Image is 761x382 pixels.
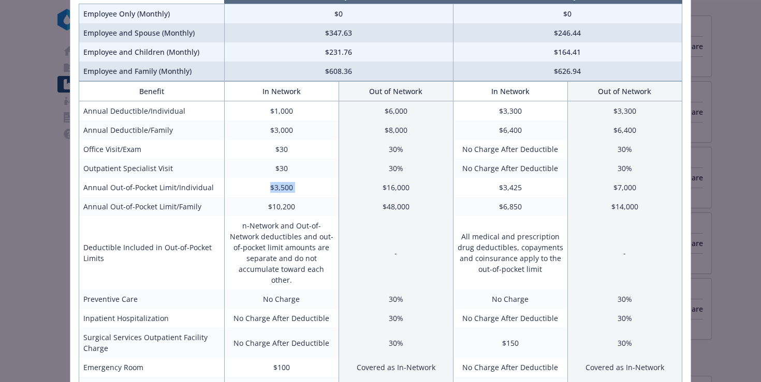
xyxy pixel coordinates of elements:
td: 30% [567,309,682,328]
td: No Charge After Deductible [224,328,339,358]
td: Employee Only (Monthly) [79,4,225,24]
td: - [567,216,682,289]
td: Employee and Spouse (Monthly) [79,23,225,42]
td: Emergency Room [79,358,225,377]
td: $6,400 [567,120,682,140]
td: Preventive Care [79,289,225,309]
td: $231.76 [224,42,453,62]
td: $3,500 [224,178,339,197]
td: 30% [567,328,682,358]
th: In Network [224,82,339,101]
td: $8,000 [339,120,453,140]
td: All medical and prescription drug deductibles, copayments and coinsurance apply to the out-of-poc... [453,216,567,289]
td: 30% [339,289,453,309]
td: Annual Deductible/Individual [79,101,225,121]
td: Annual Out-of-Pocket Limit/Individual [79,178,225,197]
td: $3,300 [453,101,567,121]
td: 30% [339,328,453,358]
td: $14,000 [567,197,682,216]
td: Deductible Included in Out-of-Pocket Limits [79,216,225,289]
td: No Charge After Deductible [453,159,567,178]
th: Out of Network [339,82,453,101]
td: Inpatient Hospitalization [79,309,225,328]
td: $3,000 [224,120,339,140]
td: $164.41 [453,42,682,62]
td: Covered as In-Network [339,358,453,377]
td: $1,000 [224,101,339,121]
td: 30% [567,289,682,309]
td: Outpatient Specialist Visit [79,159,225,178]
th: In Network [453,82,567,101]
td: $626.94 [453,62,682,81]
th: Benefit [79,82,225,101]
td: $608.36 [224,62,453,81]
td: $0 [224,4,453,24]
td: 30% [567,140,682,159]
td: Annual Out-of-Pocket Limit/Family [79,197,225,216]
td: Annual Deductible/Family [79,120,225,140]
td: No Charge After Deductible [453,358,567,377]
th: Out of Network [567,82,682,101]
td: $7,000 [567,178,682,197]
td: $6,000 [339,101,453,121]
td: 30% [339,140,453,159]
td: $6,850 [453,197,567,216]
td: $347.63 [224,23,453,42]
td: $6,400 [453,120,567,140]
td: 30% [567,159,682,178]
td: Employee and Family (Monthly) [79,62,225,81]
td: n-Network and Out-of-Network deductibles and out-of-pocket limit amounts are separate and do not ... [224,216,339,289]
td: No Charge [453,289,567,309]
td: $3,425 [453,178,567,197]
td: $10,200 [224,197,339,216]
td: 30% [339,309,453,328]
td: $16,000 [339,178,453,197]
td: Covered as In-Network [567,358,682,377]
td: 30% [339,159,453,178]
td: No Charge After Deductible [453,140,567,159]
td: No Charge [224,289,339,309]
td: Surgical Services Outpatient Facility Charge [79,328,225,358]
td: $48,000 [339,197,453,216]
td: $150 [453,328,567,358]
td: $100 [224,358,339,377]
td: Employee and Children (Monthly) [79,42,225,62]
td: - [339,216,453,289]
td: $0 [453,4,682,24]
td: No Charge After Deductible [224,309,339,328]
td: $246.44 [453,23,682,42]
td: $30 [224,159,339,178]
td: $30 [224,140,339,159]
td: Office Visit/Exam [79,140,225,159]
td: No Charge After Deductible [453,309,567,328]
td: $3,300 [567,101,682,121]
